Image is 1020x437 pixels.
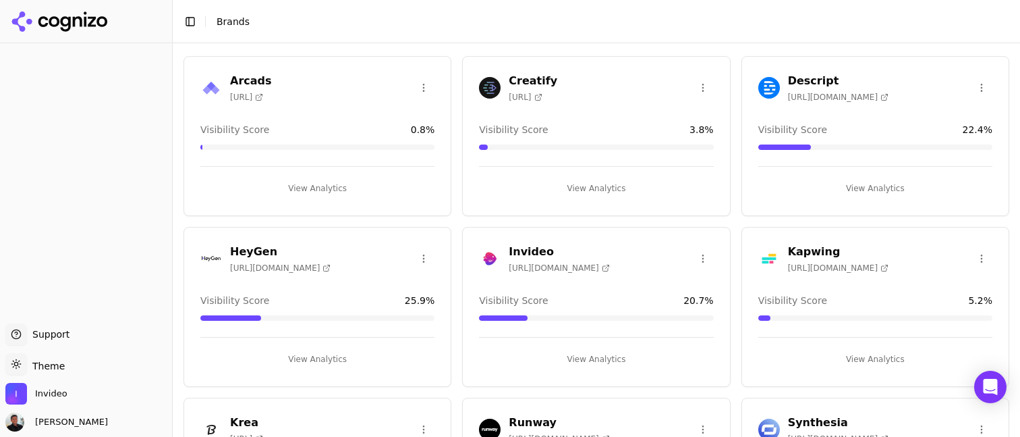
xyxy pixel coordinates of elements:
[509,244,609,260] h3: Invideo
[788,92,888,103] span: [URL][DOMAIN_NAME]
[217,15,250,28] nav: breadcrumb
[230,263,331,274] span: [URL][DOMAIN_NAME]
[5,413,24,432] img: Ankit Solanki
[479,248,501,269] img: Invideo
[689,123,714,136] span: 3.8 %
[509,263,609,274] span: [URL][DOMAIN_NAME]
[788,244,888,260] h3: Kapwing
[5,413,108,432] button: Open user button
[479,178,713,199] button: View Analytics
[230,73,272,89] h3: Arcads
[479,77,501,99] img: Creatify
[479,123,548,136] span: Visibility Score
[27,361,65,371] span: Theme
[758,294,827,307] span: Visibility Score
[509,73,557,89] h3: Creatify
[30,416,108,428] span: [PERSON_NAME]
[405,294,434,307] span: 25.9 %
[27,328,69,341] span: Support
[788,73,888,89] h3: Descript
[230,92,263,103] span: [URL]
[230,244,331,260] h3: HeyGen
[200,77,222,99] img: Arcads
[479,349,713,370] button: View Analytics
[200,248,222,269] img: HeyGen
[200,349,434,370] button: View Analytics
[758,349,992,370] button: View Analytics
[200,178,434,199] button: View Analytics
[963,123,992,136] span: 22.4 %
[758,123,827,136] span: Visibility Score
[758,248,780,269] img: Kapwing
[230,415,263,431] h3: Krea
[479,294,548,307] span: Visibility Score
[788,415,888,431] h3: Synthesia
[5,383,67,405] button: Open organization switcher
[683,294,713,307] span: 20.7 %
[758,178,992,199] button: View Analytics
[968,294,992,307] span: 5.2 %
[788,263,888,274] span: [URL][DOMAIN_NAME]
[217,16,250,27] span: Brands
[5,383,27,405] img: Invideo
[200,123,269,136] span: Visibility Score
[758,77,780,99] img: Descript
[35,388,67,400] span: Invideo
[974,371,1007,403] div: Open Intercom Messenger
[200,294,269,307] span: Visibility Score
[509,92,542,103] span: [URL]
[411,123,435,136] span: 0.8 %
[509,415,609,431] h3: Runway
